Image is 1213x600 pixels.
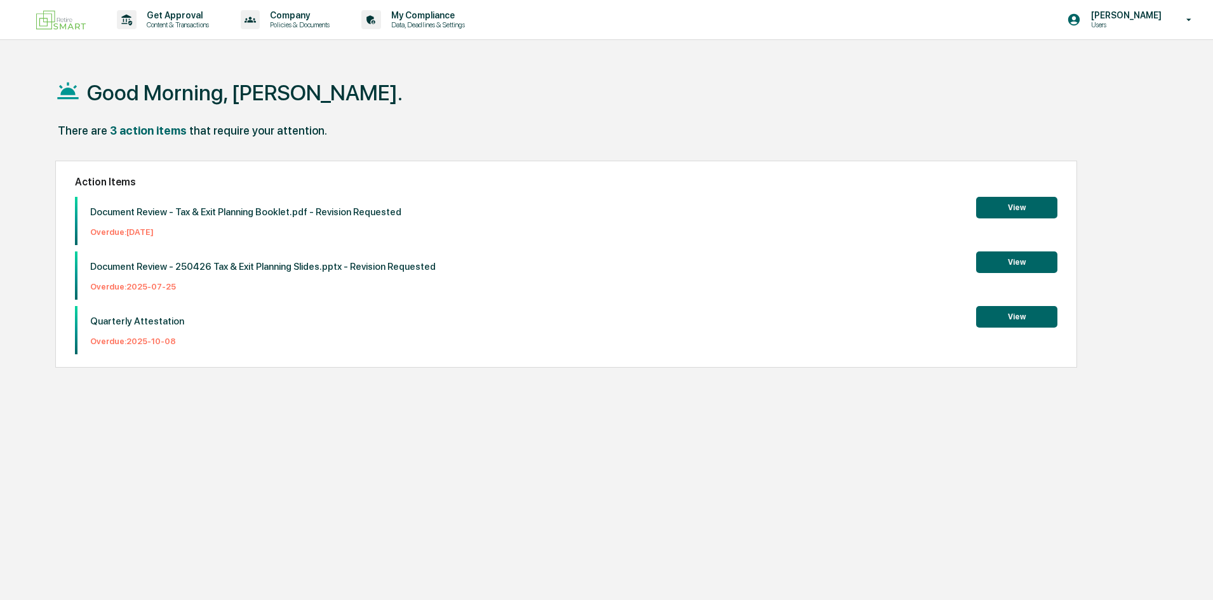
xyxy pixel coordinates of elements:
[189,124,327,137] div: that require your attention.
[381,20,471,29] p: Data, Deadlines & Settings
[381,10,471,20] p: My Compliance
[90,227,401,237] p: Overdue: [DATE]
[1081,20,1168,29] p: Users
[976,201,1057,213] a: View
[90,282,436,291] p: Overdue: 2025-07-25
[137,10,215,20] p: Get Approval
[75,176,1057,188] h2: Action Items
[87,80,403,105] h1: Good Morning, [PERSON_NAME].
[137,20,215,29] p: Content & Transactions
[260,20,336,29] p: Policies & Documents
[976,310,1057,322] a: View
[976,255,1057,267] a: View
[90,206,401,218] p: Document Review - Tax & Exit Planning Booklet.pdf - Revision Requested
[260,10,336,20] p: Company
[976,197,1057,218] button: View
[976,251,1057,273] button: View
[90,337,184,346] p: Overdue: 2025-10-08
[58,124,107,137] div: There are
[110,124,187,137] div: 3 action items
[90,261,436,272] p: Document Review - 250426 Tax & Exit Planning Slides.pptx - Revision Requested
[976,306,1057,328] button: View
[30,5,91,35] img: logo
[90,316,184,327] p: Quarterly Attestation
[1081,10,1168,20] p: [PERSON_NAME]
